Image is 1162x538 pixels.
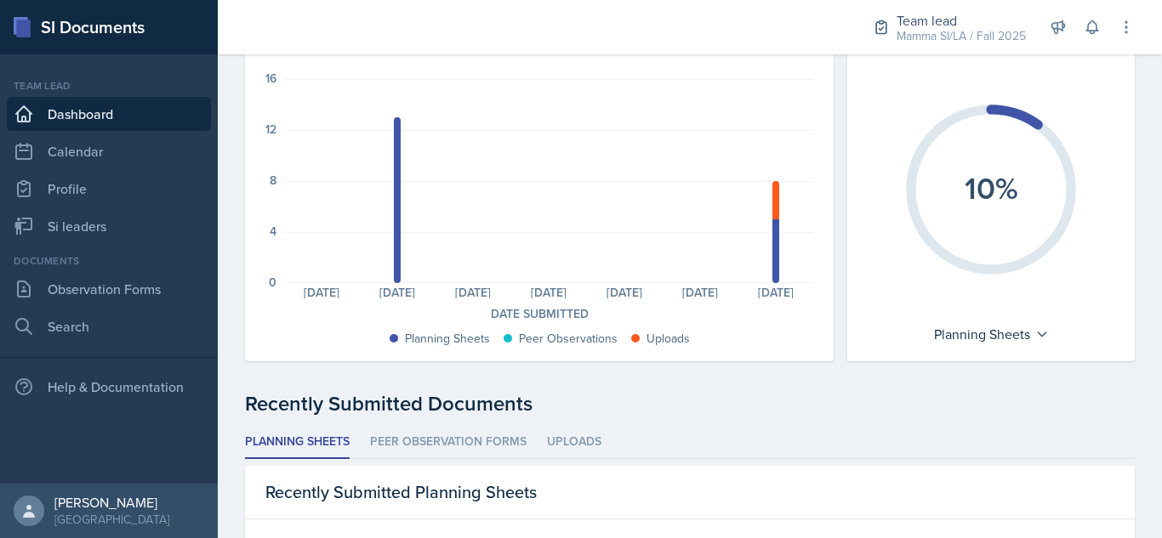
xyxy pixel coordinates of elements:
a: Si leaders [7,209,211,243]
a: Observation Forms [7,272,211,306]
li: Peer Observation Forms [370,426,527,459]
div: [DATE] [738,286,813,298]
div: Planning Sheets [405,330,490,348]
div: Recently Submitted Planning Sheets [245,466,1135,519]
a: Calendar [7,134,211,168]
div: [DATE] [586,286,662,298]
div: [DATE] [662,286,738,298]
li: Planning Sheets [245,426,350,459]
div: [DATE] [435,286,510,298]
div: [DATE] [283,286,359,298]
a: Search [7,309,211,343]
a: Profile [7,172,211,206]
div: Uploads [647,330,690,348]
div: Mamma SI/LA / Fall 2025 [897,27,1026,45]
div: Team lead [7,78,211,93]
div: [DATE] [510,286,586,298]
div: Peer Observations [519,330,618,348]
div: 0 [269,276,276,288]
div: [DATE] [359,286,435,298]
div: [GEOGRAPHIC_DATA] [54,511,169,528]
div: 12 [265,123,276,135]
div: Date Submitted [265,305,813,323]
div: 16 [265,72,276,84]
div: [PERSON_NAME] [54,494,169,511]
a: Dashboard [7,97,211,131]
div: Documents [7,253,211,269]
li: Uploads [547,426,601,459]
div: Recently Submitted Documents [245,388,1135,419]
div: Team lead [897,10,1026,31]
div: 8 [270,174,276,186]
div: Help & Documentation [7,370,211,404]
div: Planning Sheets [926,320,1057,348]
text: 10% [965,166,1018,210]
div: 4 [270,225,276,237]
